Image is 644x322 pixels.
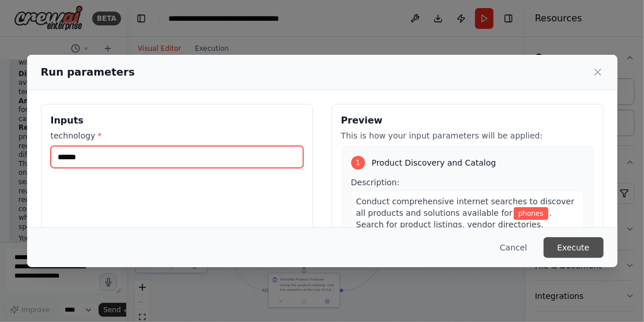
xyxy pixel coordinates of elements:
button: Execute [544,237,604,258]
span: Product Discovery and Catalog [372,157,496,169]
span: Conduct comprehensive internet searches to discover all products and solutions available for [356,197,575,218]
h2: Run parameters [41,64,135,80]
p: This is how your input parameters will be applied: [341,130,594,141]
span: Description: [351,178,400,187]
label: technology [51,130,303,141]
h3: Preview [341,114,594,128]
button: Cancel [491,237,536,258]
span: Variable: technology [514,207,548,220]
h3: Inputs [51,114,303,128]
div: 1 [351,156,365,170]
